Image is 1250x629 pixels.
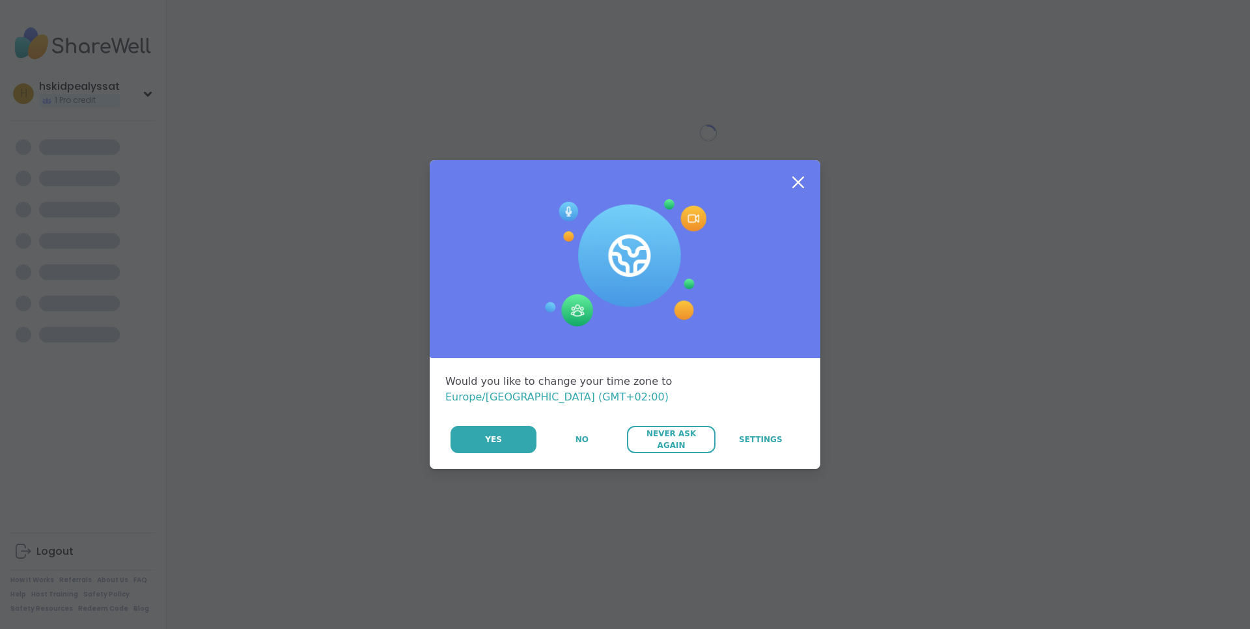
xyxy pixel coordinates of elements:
[739,434,783,445] span: Settings
[717,426,805,453] a: Settings
[445,391,669,403] span: Europe/[GEOGRAPHIC_DATA] (GMT+02:00)
[538,426,626,453] button: No
[451,426,536,453] button: Yes
[576,434,589,445] span: No
[445,374,805,405] div: Would you like to change your time zone to
[485,434,502,445] span: Yes
[544,199,706,327] img: Session Experience
[627,426,715,453] button: Never Ask Again
[633,428,708,451] span: Never Ask Again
